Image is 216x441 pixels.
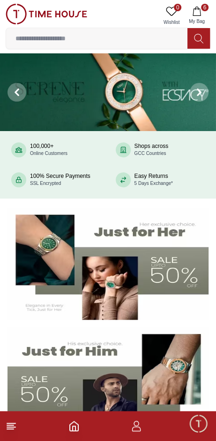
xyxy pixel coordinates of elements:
div: Easy Returns [134,173,173,187]
span: 5 Days Exchange* [134,181,173,186]
span: 0 [174,4,181,11]
div: Chat Widget [188,413,209,434]
span: Online Customers [30,151,67,156]
img: Women's Watches Banner [7,208,209,319]
span: GCC Countries [134,151,166,156]
span: SSL Encrypted [30,181,61,186]
div: Shops across [134,143,169,157]
div: 100% Secure Payments [30,173,90,187]
a: Home [68,420,80,432]
a: 0Wishlist [160,4,183,28]
div: 100,000+ [30,143,67,157]
button: 6My Bag [183,4,210,28]
img: Men's Watches Banner [7,327,209,439]
span: 6 [201,4,209,11]
img: ... [6,4,87,24]
span: Wishlist [160,19,183,26]
span: My Bag [185,18,209,25]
